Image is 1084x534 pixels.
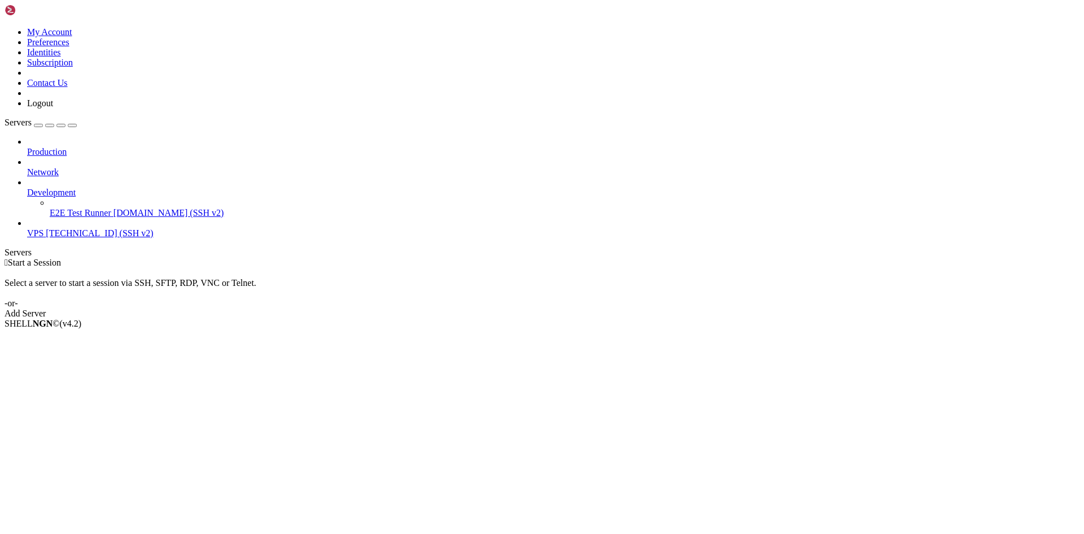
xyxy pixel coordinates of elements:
a: Preferences [27,37,69,47]
a: Development [27,188,1079,198]
li: Development [27,177,1079,218]
span: Start a Session [8,258,61,267]
a: Identities [27,47,61,57]
li: E2E Test Runner [DOMAIN_NAME] (SSH v2) [50,198,1079,218]
a: E2E Test Runner [DOMAIN_NAME] (SSH v2) [50,208,1079,218]
li: VPS [TECHNICAL_ID] (SSH v2) [27,218,1079,238]
span: SHELL © [5,319,81,328]
img: Shellngn [5,5,69,16]
span: Development [27,188,76,197]
a: Servers [5,118,77,127]
span: 4.2.0 [60,319,82,328]
a: Network [27,167,1079,177]
span: Network [27,167,59,177]
span: Production [27,147,67,157]
li: Production [27,137,1079,157]
a: Subscription [27,58,73,67]
li: Network [27,157,1079,177]
span: VPS [27,228,43,238]
span: [TECHNICAL_ID] (SSH v2) [46,228,153,238]
a: VPS [TECHNICAL_ID] (SSH v2) [27,228,1079,238]
a: Contact Us [27,78,68,88]
a: Production [27,147,1079,157]
span: E2E Test Runner [50,208,111,218]
div: Servers [5,248,1079,258]
b: NGN [33,319,53,328]
a: My Account [27,27,72,37]
a: Logout [27,98,53,108]
div: Select a server to start a session via SSH, SFTP, RDP, VNC or Telnet. -or- [5,268,1079,309]
div: Add Server [5,309,1079,319]
span: [DOMAIN_NAME] (SSH v2) [113,208,224,218]
span: Servers [5,118,32,127]
span:  [5,258,8,267]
